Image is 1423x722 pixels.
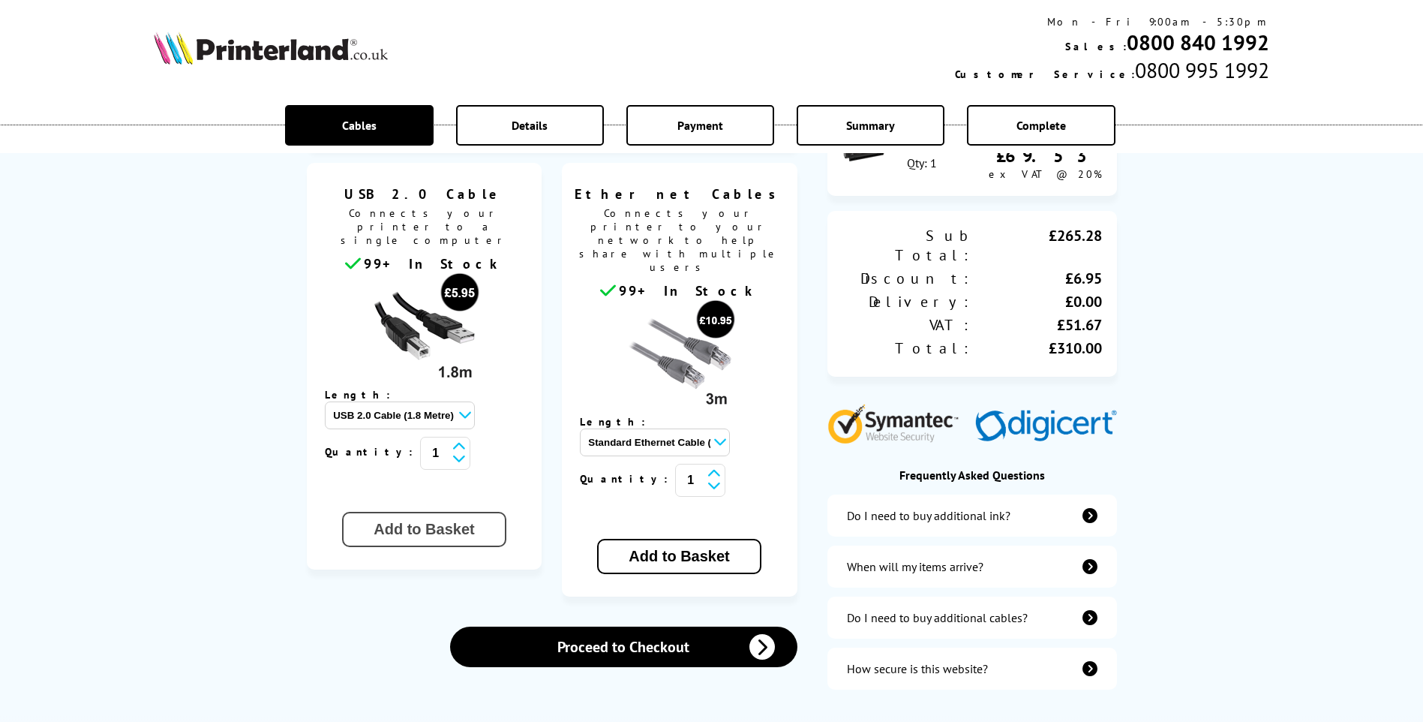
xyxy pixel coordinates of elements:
[827,468,1117,483] div: Frequently Asked Questions
[569,203,790,281] span: Connects your printer to your network to help share with multiple users
[972,338,1102,358] div: £310.00
[907,155,937,170] div: Qty: 1
[1016,118,1066,133] span: Complete
[342,512,506,547] button: Add to Basket
[827,495,1117,537] a: additional-ink
[325,445,420,459] span: Quantity:
[847,508,1010,523] div: Do I need to buy additional ink?
[989,167,1102,181] span: ex VAT @ 20%
[580,415,660,429] span: Length:
[827,546,1117,588] a: items-arrive
[573,185,786,203] span: Ethernet Cables
[989,144,1102,167] div: £69.53
[314,203,535,254] span: Connects your printer to a single computer
[827,401,969,444] img: Symantec Website Security
[847,610,1028,625] div: Do I need to buy additional cables?
[972,292,1102,311] div: £0.00
[955,68,1135,81] span: Customer Service:
[154,32,388,65] img: Printerland Logo
[842,338,972,358] div: Total:
[580,472,675,486] span: Quantity:
[597,539,761,574] button: Add to Basket
[342,118,377,133] span: Cables
[368,272,480,385] img: usb cable
[318,185,531,203] span: USB 2.0 Cable
[623,299,736,412] img: Ethernet cable
[847,559,983,574] div: When will my items arrive?
[842,226,972,265] div: Sub Total:
[827,597,1117,639] a: additional-cables
[975,410,1117,444] img: Digicert
[364,255,503,272] span: 99+ In Stock
[1065,40,1127,53] span: Sales:
[842,292,972,311] div: Delivery:
[846,118,895,133] span: Summary
[972,269,1102,288] div: £6.95
[1135,56,1269,84] span: 0800 995 1992
[972,315,1102,335] div: £51.67
[450,627,797,667] a: Proceed to Checkout
[512,118,548,133] span: Details
[842,315,972,335] div: VAT:
[955,15,1269,29] div: Mon - Fri 9:00am - 5:30pm
[847,661,988,676] div: How secure is this website?
[1127,29,1269,56] a: 0800 840 1992
[677,118,723,133] span: Payment
[827,648,1117,690] a: secure-website
[972,226,1102,265] div: £265.28
[842,269,972,288] div: Discount:
[619,282,758,299] span: 99+ In Stock
[325,388,405,402] span: Length:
